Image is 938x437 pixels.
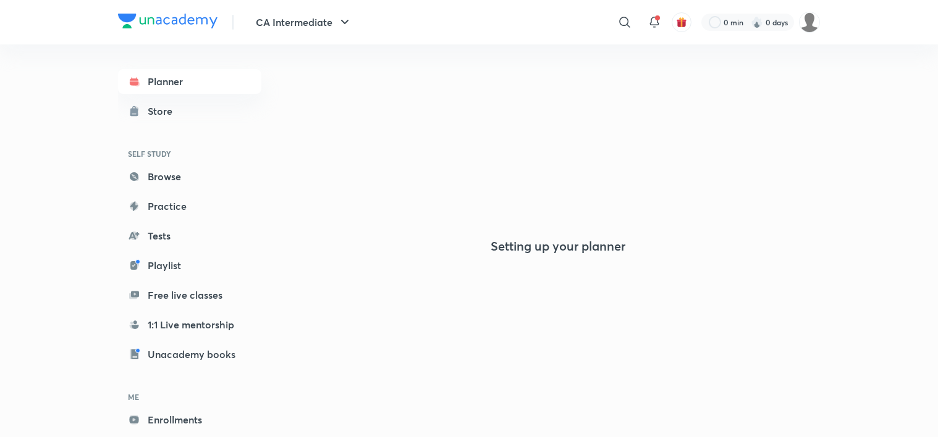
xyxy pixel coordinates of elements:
h6: SELF STUDY [118,143,261,164]
img: Company Logo [118,14,218,28]
a: Enrollments [118,407,261,432]
a: Tests [118,223,261,248]
a: Company Logo [118,14,218,31]
a: Store [118,99,261,123]
h6: ME [118,386,261,407]
img: Harshit khurana [799,12,820,33]
a: 1:1 Live mentorship [118,312,261,337]
a: Playlist [118,253,261,278]
img: avatar [676,17,687,28]
a: Practice [118,194,261,218]
div: Store [148,104,180,119]
button: avatar [672,12,691,32]
a: Unacademy books [118,342,261,367]
h4: Setting up your planner [491,239,625,254]
a: Free live classes [118,283,261,307]
a: Browse [118,164,261,189]
img: streak [751,16,763,28]
button: CA Intermediate [248,10,360,35]
a: Planner [118,69,261,94]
